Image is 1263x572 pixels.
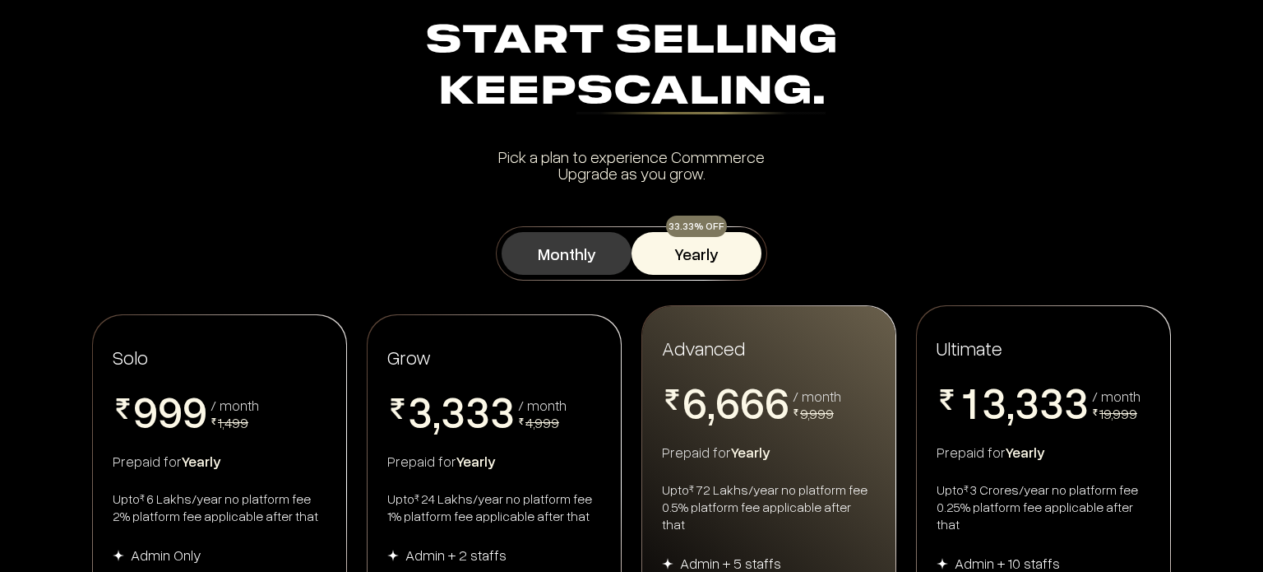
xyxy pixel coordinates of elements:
[433,388,441,438] span: ,
[518,418,525,425] img: pricing-rupee
[937,442,1150,462] div: Prepaid for
[937,481,1150,533] div: Upto 3 Crores/year no platform fee 0.25% platform fee applicable after that
[682,424,707,468] span: 7
[441,433,465,477] span: 4
[662,558,673,570] img: img
[631,232,761,275] button: Yearly
[218,413,248,431] span: 1,499
[1039,379,1064,424] span: 3
[740,424,765,468] span: 7
[707,379,715,429] span: ,
[731,443,770,461] span: Yearly
[210,398,259,412] div: / month
[414,491,419,504] sup: ₹
[408,388,433,433] span: 3
[113,550,124,561] img: img
[1015,379,1039,424] span: 3
[957,424,982,468] span: 2
[715,424,740,468] span: 7
[576,73,826,114] div: Scaling.
[800,404,834,422] span: 9,999
[740,379,765,424] span: 6
[1015,424,1039,468] span: 4
[1092,409,1099,416] img: pricing-rupee
[465,388,490,433] span: 3
[964,482,969,495] sup: ₹
[133,388,158,433] span: 9
[456,452,496,470] span: Yearly
[158,388,183,433] span: 9
[937,335,1002,360] span: Ultimate
[210,418,217,425] img: pricing-rupee
[182,452,221,470] span: Yearly
[113,491,326,525] div: Upto 6 Lakhs/year no platform fee 2% platform fee applicable after that
[113,451,326,471] div: Prepaid for
[1099,404,1137,422] span: 19,999
[490,388,515,433] span: 3
[982,379,1006,424] span: 3
[682,379,707,424] span: 6
[1064,424,1089,468] span: 4
[1039,424,1064,468] span: 4
[405,545,507,565] div: Admin + 2 staffs
[662,442,876,462] div: Prepaid for
[387,451,601,471] div: Prepaid for
[689,482,694,495] sup: ₹
[99,148,1164,181] div: Pick a plan to experience Commmerce Upgrade as you grow.
[490,433,515,477] span: 4
[937,389,957,410] img: pricing-rupee
[131,545,201,565] div: Admin Only
[793,388,841,403] div: / month
[502,232,631,275] button: Monthly
[99,16,1164,119] div: Start Selling
[937,558,948,570] img: img
[525,413,559,431] span: 4,999
[387,550,399,561] img: img
[666,216,727,237] div: 33.33% OFF
[1006,379,1015,429] span: ,
[387,345,431,369] span: Grow
[662,335,745,360] span: Advanced
[408,433,433,477] span: 4
[441,388,465,433] span: 3
[662,481,876,533] div: Upto 72 Lakhs/year no platform fee 0.5% platform fee applicable after that
[183,388,207,433] span: 9
[387,491,601,525] div: Upto 24 Lakhs/year no platform fee 1% platform fee applicable after that
[140,491,145,504] sup: ₹
[765,424,789,468] span: 7
[465,433,490,477] span: 4
[715,379,740,424] span: 6
[1092,388,1140,403] div: / month
[99,67,1164,119] div: Keep
[1064,379,1089,424] span: 3
[662,389,682,410] img: pricing-rupee
[1006,443,1045,461] span: Yearly
[113,398,133,419] img: pricing-rupee
[765,379,789,424] span: 6
[957,379,982,424] span: 1
[793,409,799,416] img: pricing-rupee
[113,345,148,369] span: Solo
[518,398,567,412] div: / month
[982,424,1006,468] span: 4
[387,398,408,419] img: pricing-rupee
